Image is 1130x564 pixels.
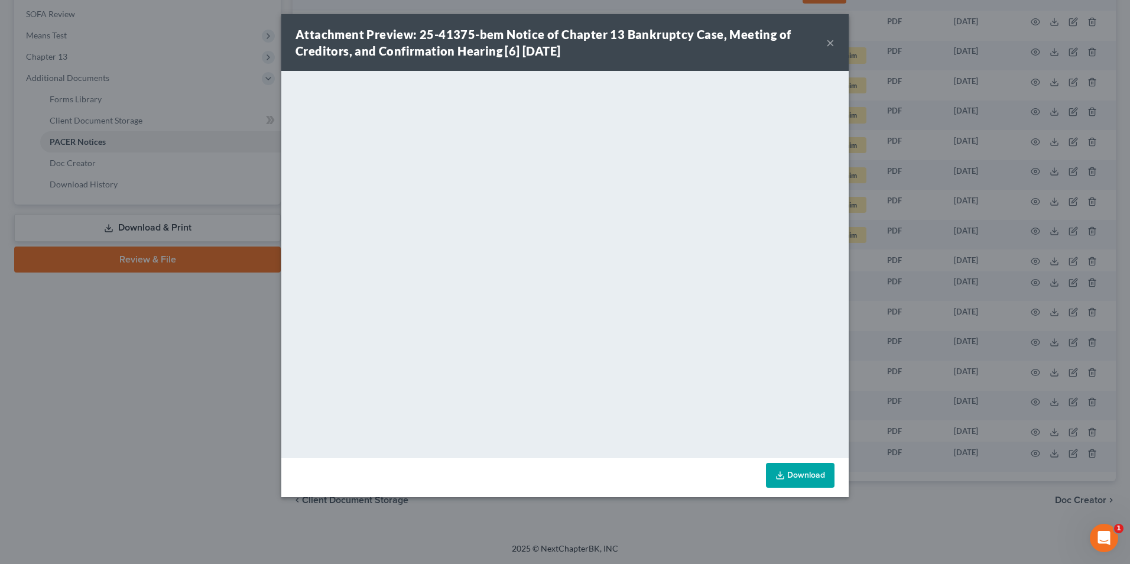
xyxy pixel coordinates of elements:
iframe: Intercom live chat [1090,524,1118,552]
a: Download [766,463,834,488]
span: 1 [1114,524,1123,533]
strong: Attachment Preview: 25-41375-bem Notice of Chapter 13 Bankruptcy Case, Meeting of Creditors, and ... [296,27,791,58]
button: × [826,35,834,50]
iframe: <object ng-attr-data='[URL][DOMAIN_NAME]' type='application/pdf' width='100%' height='650px'></ob... [281,71,849,455]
